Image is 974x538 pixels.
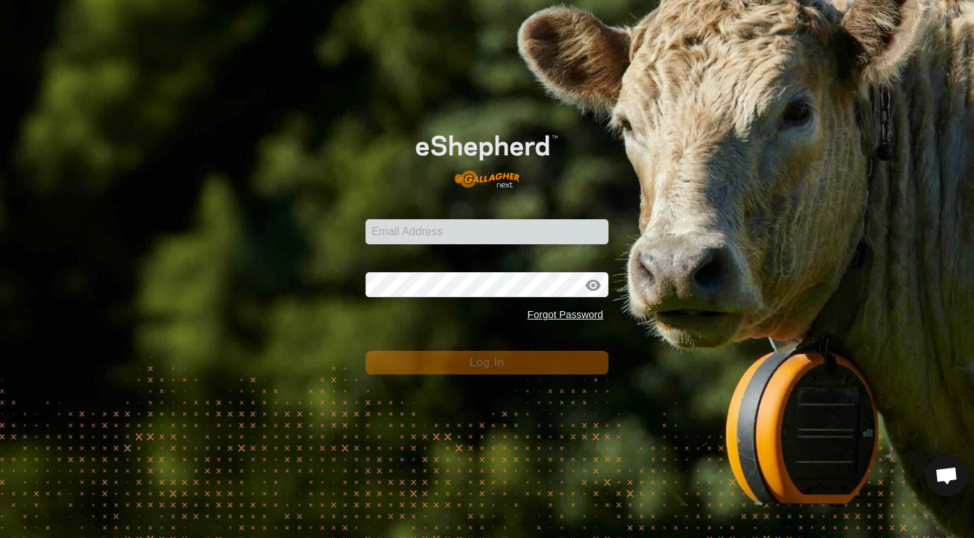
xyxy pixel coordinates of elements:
[366,219,609,244] input: Email Address
[366,351,609,374] button: Log In
[926,454,968,496] div: Open chat
[390,115,585,198] img: E-shepherd Logo
[528,309,604,320] a: Forgot Password
[470,356,504,368] span: Log In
